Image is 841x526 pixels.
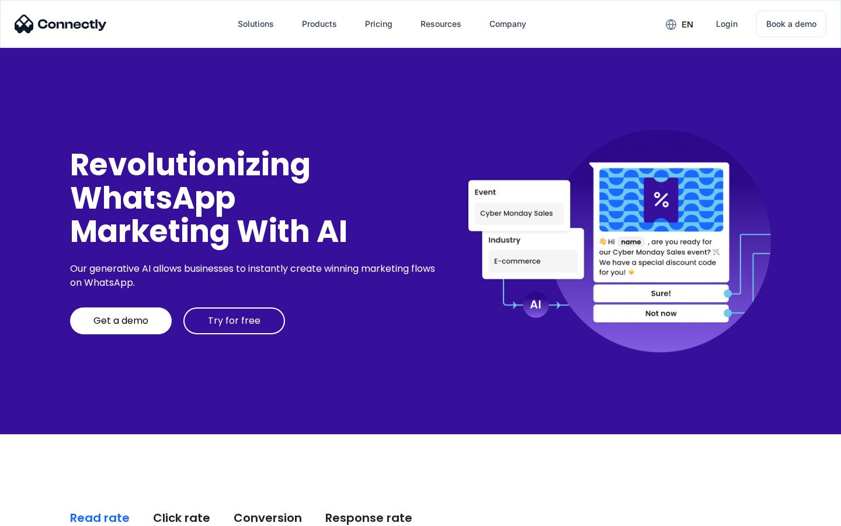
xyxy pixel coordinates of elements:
a: Login [707,10,747,38]
a: Pricing [356,10,402,38]
div: Our generative AI allows businesses to instantly create winning marketing flows on WhatsApp. [70,262,439,290]
div: Get a demo [93,315,148,327]
div: en [682,16,693,33]
a: Try for free [183,307,285,334]
div: Response rate [325,510,412,526]
a: Book a demo [756,11,826,37]
div: Products [302,16,337,32]
div: Solutions [238,16,274,32]
a: Get a demo [70,307,172,334]
img: Connectly Logo [15,15,107,33]
div: Click rate [153,510,210,526]
div: Revolutionizing WhatsApp Marketing With AI [70,148,439,248]
div: Company [489,16,526,32]
div: Resources [420,16,461,32]
div: Conversion [234,510,302,526]
div: Pricing [365,16,392,32]
div: Try for free [208,315,260,327]
div: Read rate [70,510,130,526]
div: Login [716,16,738,32]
